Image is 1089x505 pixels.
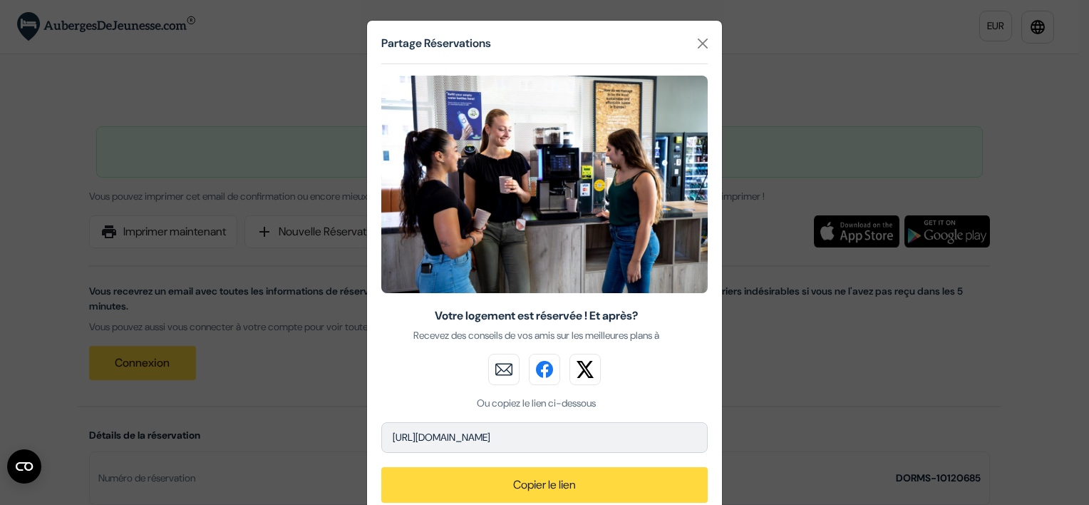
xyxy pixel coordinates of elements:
img: twitter_button.svg [569,354,601,385]
img: facebook_button.svg [529,354,560,385]
h5: Partage Réservations [381,35,491,52]
span: Ou copiez le lien ci-dessous [477,397,596,409]
img: mail_button.svg [488,354,520,385]
button: Close [692,33,713,54]
span: Votre logement est réservée ! Et après? [435,308,638,323]
span: Recevez des conseils de vos amis sur les meilleures plans à [413,329,659,342]
img: _93737_16922776374574.jpg [381,76,708,293]
p: [URL][DOMAIN_NAME] [381,422,708,453]
button: Copier le lien [381,467,708,503]
button: Ouvrir le widget CMP [7,449,41,484]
